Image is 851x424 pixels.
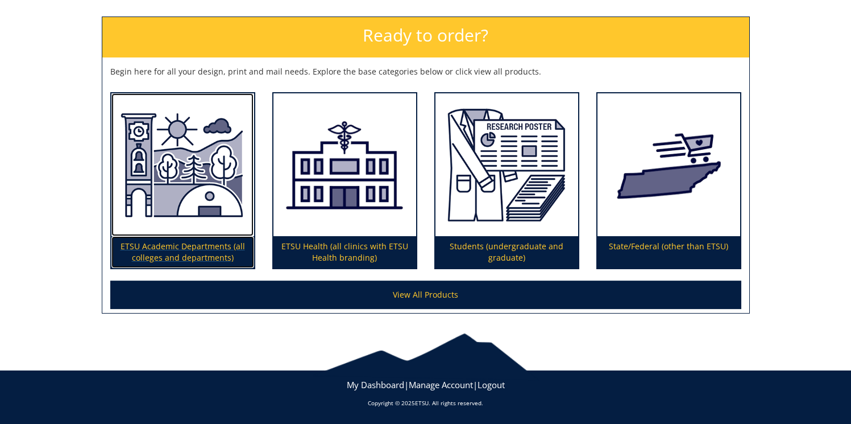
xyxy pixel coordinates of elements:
p: ETSU Health (all clinics with ETSU Health branding) [273,236,416,268]
p: State/Federal (other than ETSU) [597,236,740,268]
p: Begin here for all your design, print and mail needs. Explore the base categories below or click ... [110,66,741,77]
h2: Ready to order? [102,17,749,57]
a: ETSU [415,399,429,407]
p: ETSU Academic Departments (all colleges and departments) [111,236,254,268]
img: State/Federal (other than ETSU) [597,93,740,237]
a: My Dashboard [347,379,404,390]
a: Manage Account [409,379,473,390]
a: Students (undergraduate and graduate) [435,93,578,269]
a: Logout [478,379,505,390]
img: Students (undergraduate and graduate) [435,93,578,237]
p: Students (undergraduate and graduate) [435,236,578,268]
img: ETSU Health (all clinics with ETSU Health branding) [273,93,416,237]
a: State/Federal (other than ETSU) [597,93,740,269]
a: View All Products [110,281,741,309]
a: ETSU Academic Departments (all colleges and departments) [111,93,254,269]
a: ETSU Health (all clinics with ETSU Health branding) [273,93,416,269]
img: ETSU Academic Departments (all colleges and departments) [111,93,254,237]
